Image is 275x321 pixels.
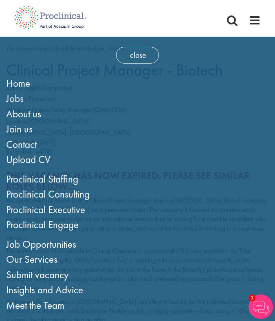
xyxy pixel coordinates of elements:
span: 1 [249,295,255,301]
a: Submit vacancy [6,268,69,281]
a: Proclinical Executive [6,203,85,216]
a: Insights and Advice [6,283,83,297]
a: Join us [6,122,33,136]
a: Proclinical Consulting [6,187,90,201]
a: Jobs [6,92,24,105]
a: Home [6,77,30,90]
a: Contact [6,138,37,151]
a: Upload CV [6,153,51,166]
a: Proclinical Engage [6,218,79,231]
a: Meet the Team [6,299,64,312]
a: Job Opportunities [6,237,76,251]
span: close [116,47,159,64]
a: Our Services [6,253,57,266]
a: About us [6,107,41,121]
img: Chatbot [249,295,273,319]
a: Proclinical Staffing [6,172,78,186]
